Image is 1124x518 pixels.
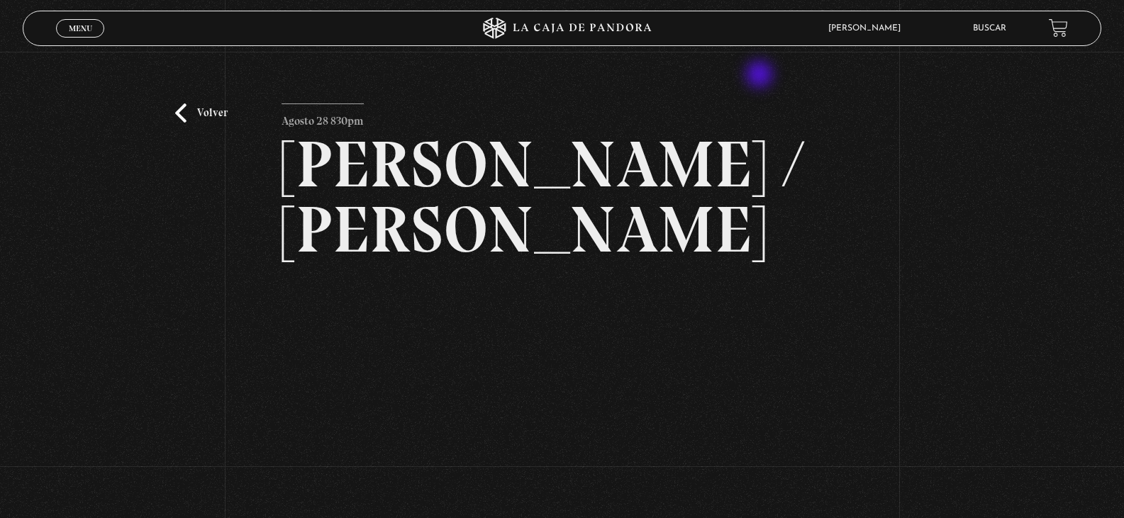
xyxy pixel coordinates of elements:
[973,24,1006,33] a: Buscar
[69,24,92,33] span: Menu
[175,103,228,123] a: Volver
[821,24,915,33] span: [PERSON_NAME]
[64,35,97,45] span: Cerrar
[282,103,364,132] p: Agosto 28 830pm
[282,132,842,262] h2: [PERSON_NAME] / [PERSON_NAME]
[1049,18,1068,38] a: View your shopping cart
